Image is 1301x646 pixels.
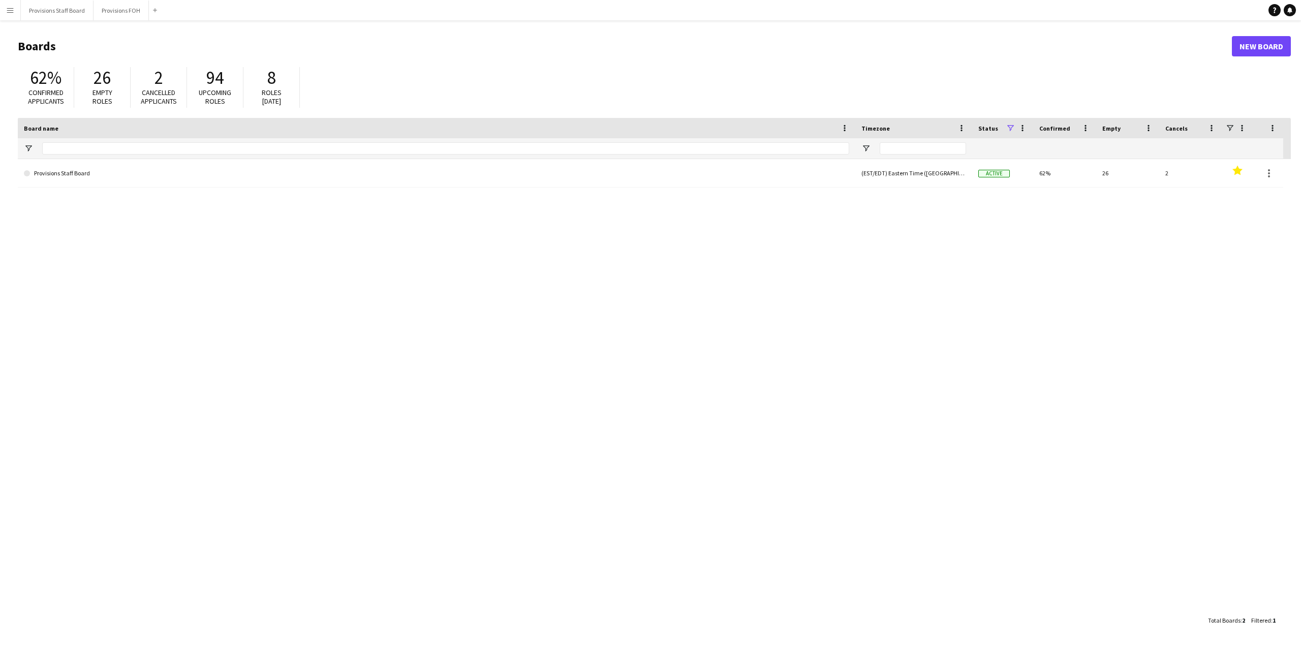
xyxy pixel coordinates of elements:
span: Timezone [861,125,890,132]
span: Status [978,125,998,132]
a: Provisions Staff Board [24,159,849,188]
div: 62% [1033,159,1096,187]
span: 94 [206,67,224,89]
span: Confirmed applicants [28,88,64,106]
span: Filtered [1251,617,1271,624]
h1: Boards [18,39,1232,54]
button: Provisions FOH [94,1,149,20]
span: Cancelled applicants [141,88,177,106]
input: Board name Filter Input [42,142,849,155]
div: 2 [1159,159,1222,187]
button: Provisions Staff Board [21,1,94,20]
input: Timezone Filter Input [880,142,966,155]
div: 26 [1096,159,1159,187]
span: Cancels [1165,125,1188,132]
div: (EST/EDT) Eastern Time ([GEOGRAPHIC_DATA] & [GEOGRAPHIC_DATA]) [855,159,972,187]
a: New Board [1232,36,1291,56]
span: Empty [1102,125,1121,132]
span: Confirmed [1039,125,1070,132]
div: : [1251,610,1276,630]
button: Open Filter Menu [24,144,33,153]
span: Roles [DATE] [262,88,282,106]
span: 26 [94,67,111,89]
span: 8 [267,67,276,89]
button: Open Filter Menu [861,144,871,153]
div: : [1208,610,1245,630]
span: 2 [154,67,163,89]
span: Board name [24,125,58,132]
span: Upcoming roles [199,88,231,106]
span: Total Boards [1208,617,1241,624]
span: Empty roles [92,88,112,106]
span: 1 [1273,617,1276,624]
span: Active [978,170,1010,177]
span: 2 [1242,617,1245,624]
span: 62% [30,67,61,89]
